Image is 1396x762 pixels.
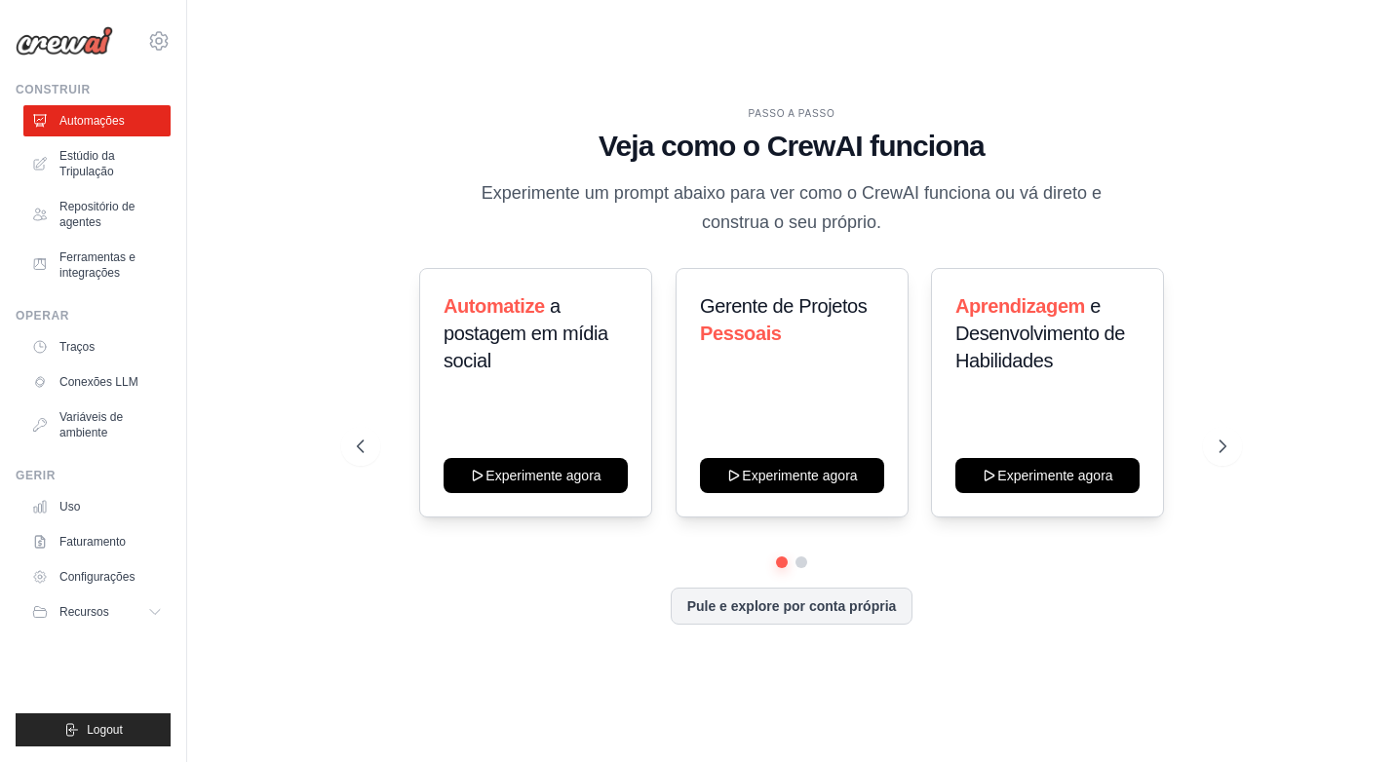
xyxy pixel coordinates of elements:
[23,242,171,288] a: Ferramentas e integrações
[23,105,171,136] a: Automações
[444,458,628,493] button: Experimente agora
[23,526,171,557] a: Faturamento
[485,466,601,485] font: Experimente agora
[59,534,126,550] font: Faturamento
[23,331,171,362] a: Traços
[700,323,782,344] span: Pessoais
[23,491,171,522] a: Uso
[59,199,163,230] font: Repositório de agentes
[998,466,1113,485] font: Experimente agora
[16,308,171,324] div: Operar
[59,409,163,440] font: Variáveis de ambiente
[59,374,138,390] font: Conexões LLM
[955,295,1085,317] span: Aprendizagem
[23,596,171,628] button: Recursos
[23,366,171,398] a: Conexões LLM
[357,106,1227,121] div: PASSO A PASSO
[700,295,867,317] span: Gerente de Projetos
[23,191,171,238] a: Repositório de agentes
[955,458,1140,493] button: Experimente agora
[23,401,171,448] a: Variáveis de ambiente
[955,295,1125,371] span: e Desenvolvimento de Habilidades
[23,140,171,187] a: Estúdio da Tripulação
[16,468,171,483] div: Gerir
[59,113,125,129] font: Automações
[59,148,163,179] font: Estúdio da Tripulação
[700,458,884,493] button: Experimente agora
[464,179,1119,237] p: Experimente um prompt abaixo para ver como o CrewAI funciona ou vá direto e construa o seu próprio.
[16,26,113,56] img: Logotipo
[16,713,171,746] button: Logout
[742,466,857,485] font: Experimente agora
[357,129,1227,164] h1: Veja como o CrewAI funciona
[59,604,109,620] span: Recursos
[23,561,171,592] a: Configurações
[59,249,163,281] font: Ferramentas e integrações
[59,339,95,355] font: Traços
[87,722,123,738] span: Logout
[59,569,135,585] font: Configurações
[59,499,80,514] font: Uso
[444,295,545,317] span: Automatize
[444,295,608,371] span: a postagem em mídia social
[16,82,171,97] div: Construir
[671,588,913,625] button: Pule e explore por conta própria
